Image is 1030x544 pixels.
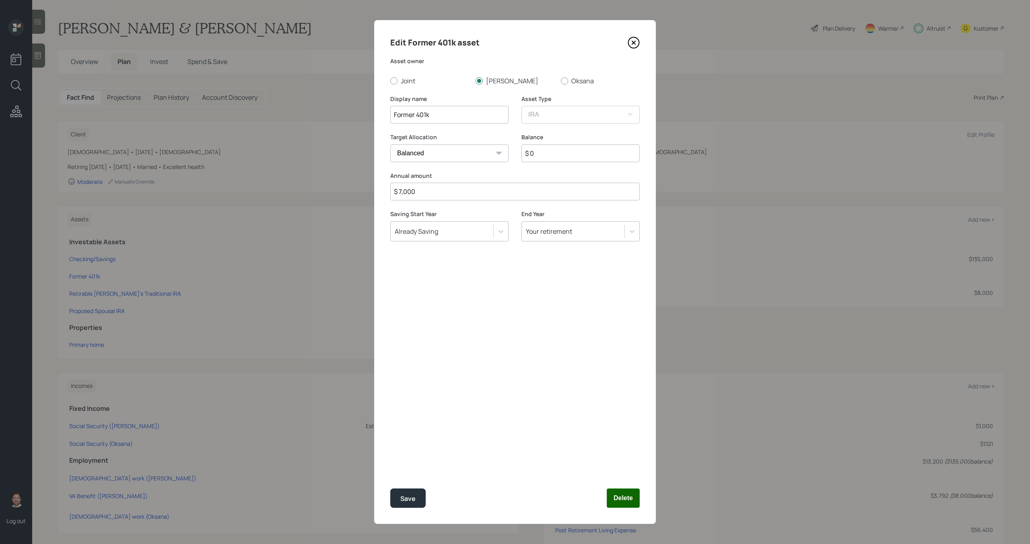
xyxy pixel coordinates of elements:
label: Annual amount [390,172,640,180]
div: Save [400,493,416,504]
label: Saving Start Year [390,210,509,218]
h4: Edit Former 401k asset [390,36,480,49]
button: Save [390,488,426,508]
label: [PERSON_NAME] [476,76,554,85]
label: Display name [390,95,509,103]
label: Asset owner [390,57,640,65]
label: Joint [390,76,469,85]
label: Asset Type [521,95,640,103]
label: End Year [521,210,640,218]
div: Already Saving [395,227,438,236]
button: Delete [607,488,640,508]
label: Target Allocation [390,133,509,141]
label: Balance [521,133,640,141]
label: Oksana [561,76,640,85]
div: Your retirement [526,227,572,236]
